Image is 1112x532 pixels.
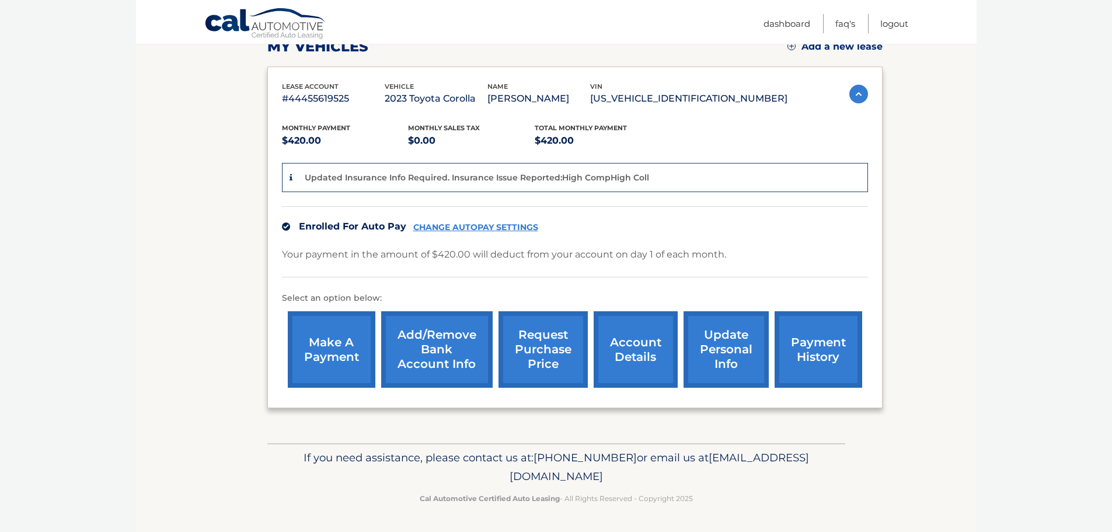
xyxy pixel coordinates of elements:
[590,91,787,107] p: [US_VEHICLE_IDENTIFICATION_NUMBER]
[849,85,868,103] img: accordion-active.svg
[299,221,406,232] span: Enrolled For Auto Pay
[880,14,908,33] a: Logout
[204,8,327,41] a: Cal Automotive
[282,82,339,91] span: lease account
[787,41,883,53] a: Add a new lease
[534,451,637,464] span: [PHONE_NUMBER]
[385,91,487,107] p: 2023 Toyota Corolla
[787,42,796,50] img: add.svg
[590,82,602,91] span: vin
[385,82,414,91] span: vehicle
[282,222,290,231] img: check.svg
[487,91,590,107] p: [PERSON_NAME]
[288,311,375,388] a: make a payment
[764,14,810,33] a: Dashboard
[835,14,855,33] a: FAQ's
[510,451,809,483] span: [EMAIL_ADDRESS][DOMAIN_NAME]
[381,311,493,388] a: Add/Remove bank account info
[413,222,538,232] a: CHANGE AUTOPAY SETTINGS
[267,38,368,55] h2: my vehicles
[535,133,661,149] p: $420.00
[282,133,409,149] p: $420.00
[282,291,868,305] p: Select an option below:
[420,494,560,503] strong: Cal Automotive Certified Auto Leasing
[408,124,480,132] span: Monthly sales Tax
[535,124,627,132] span: Total Monthly Payment
[275,448,838,486] p: If you need assistance, please contact us at: or email us at
[282,91,385,107] p: #44455619525
[305,172,649,183] p: Updated Insurance Info Required. Insurance Issue Reported:High CompHigh Coll
[282,124,350,132] span: Monthly Payment
[684,311,769,388] a: update personal info
[775,311,862,388] a: payment history
[487,82,508,91] span: name
[275,492,838,505] p: - All Rights Reserved - Copyright 2025
[499,311,588,388] a: request purchase price
[282,246,726,263] p: Your payment in the amount of $420.00 will deduct from your account on day 1 of each month.
[408,133,535,149] p: $0.00
[594,311,678,388] a: account details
